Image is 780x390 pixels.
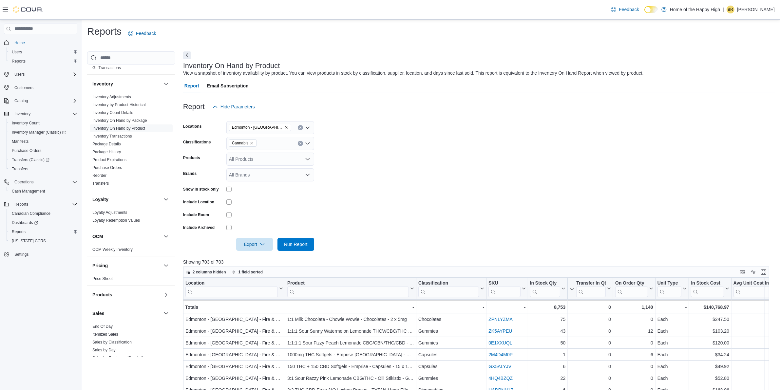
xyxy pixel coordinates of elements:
button: Clear input [298,125,303,130]
button: Catalog [1,96,80,105]
div: $103.20 [691,327,729,335]
span: Settings [12,250,77,258]
div: Capsules [418,362,484,370]
button: Unit Type [657,280,687,297]
span: BR [728,6,733,13]
div: 3:1 Sour Razzy Pink Lemonade CBG/THC - Olli Stikistix - Gummies - 4 x 2.5mg [287,374,414,382]
div: $247.50 [691,315,729,323]
span: 1 field sorted [238,269,263,275]
div: Classification [418,280,479,297]
div: Totals [185,303,283,311]
div: Transfer In Qty [576,280,606,286]
span: Inventory [14,111,30,117]
span: Price Sheet [92,276,113,281]
div: Classification [418,280,479,286]
button: 1 field sorted [229,268,266,276]
div: - [657,303,687,311]
span: Export [240,238,269,251]
div: 0 [570,339,611,347]
div: Each [657,362,687,370]
a: Transfers [92,181,109,186]
button: Products [162,291,170,299]
span: Feedback [136,30,156,37]
div: In Stock Qty [530,280,560,297]
span: 2 columns hidden [193,269,226,275]
button: Reports [1,200,80,209]
div: 150 THC + 150 CBD Softgels - Emprise - Capsules - 15 x 10mg [287,362,414,370]
span: Users [9,48,77,56]
button: Sales [162,309,170,317]
button: Customers [1,83,80,92]
button: Operations [1,177,80,187]
a: Inventory On Hand by Product [92,126,145,131]
button: Settings [1,250,80,259]
span: OCM Weekly Inventory [92,247,133,252]
button: Open list of options [305,125,310,130]
button: Operations [12,178,36,186]
div: $49.92 [691,362,729,370]
a: Manifests [9,138,31,145]
button: Loyalty [162,195,170,203]
button: Users [12,70,27,78]
button: Inventory [92,81,161,87]
span: Reorder [92,173,106,178]
div: 1 [530,351,565,359]
span: Reports [12,200,77,208]
div: 0 [615,339,653,347]
a: Dashboards [9,219,41,227]
span: Inventory Manager (Classic) [9,128,77,136]
div: Finance [87,56,175,74]
span: End Of Day [92,324,113,329]
span: Manifests [12,139,29,144]
span: Purchase Orders [92,165,122,170]
span: Washington CCRS [9,237,77,245]
span: Catalog [14,98,28,103]
button: Inventory [162,80,170,88]
div: Edmonton - [GEOGRAPHIC_DATA] - Fire & Flower [185,362,283,370]
p: | [723,6,724,13]
span: Reports [14,202,28,207]
span: Transfers [9,165,77,173]
button: Export [236,238,273,251]
a: Reports [9,228,28,236]
div: 50 [530,339,565,347]
div: 1:1:1 Sour Sunny Watermelon Lemonade THCV/CBC/THC - Olli Stikistix - Gummies - 1 x 10mg [287,327,414,335]
a: [US_STATE] CCRS [9,237,48,245]
span: Run Report [284,241,308,248]
h1: Reports [87,25,122,38]
div: SKU [488,280,520,286]
button: Location [185,280,283,297]
span: Package History [92,149,121,155]
button: Loyalty [92,196,161,203]
span: Reports [9,228,77,236]
p: Showing 703 of 703 [183,259,775,265]
span: Catalog [12,97,77,105]
input: Dark Mode [644,6,658,13]
button: Products [92,291,161,298]
button: Product [287,280,414,297]
span: Transfers (Classic) [12,157,49,162]
button: Open list of options [305,157,310,162]
span: Operations [14,179,34,185]
span: Loyalty Adjustments [92,210,127,215]
div: 0 [570,351,611,359]
span: Cannabis [232,140,249,146]
button: OCM [92,233,161,240]
div: Loyalty [87,209,175,227]
div: 75 [530,315,565,323]
a: Sales by Employee (Created) [92,356,144,360]
span: Dashboards [9,219,77,227]
nav: Complex example [4,35,77,276]
span: Inventory On Hand by Package [92,118,147,123]
button: Users [1,70,80,79]
span: Manifests [9,138,77,145]
a: Customers [12,84,36,92]
a: Product Expirations [92,158,126,162]
div: $120.00 [691,339,729,347]
div: 43 [530,327,565,335]
span: Inventory Manager (Classic) [12,130,66,135]
div: Edmonton - [GEOGRAPHIC_DATA] - Fire & Flower [185,339,283,347]
button: Manifests [7,137,80,146]
span: Cash Management [9,187,77,195]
